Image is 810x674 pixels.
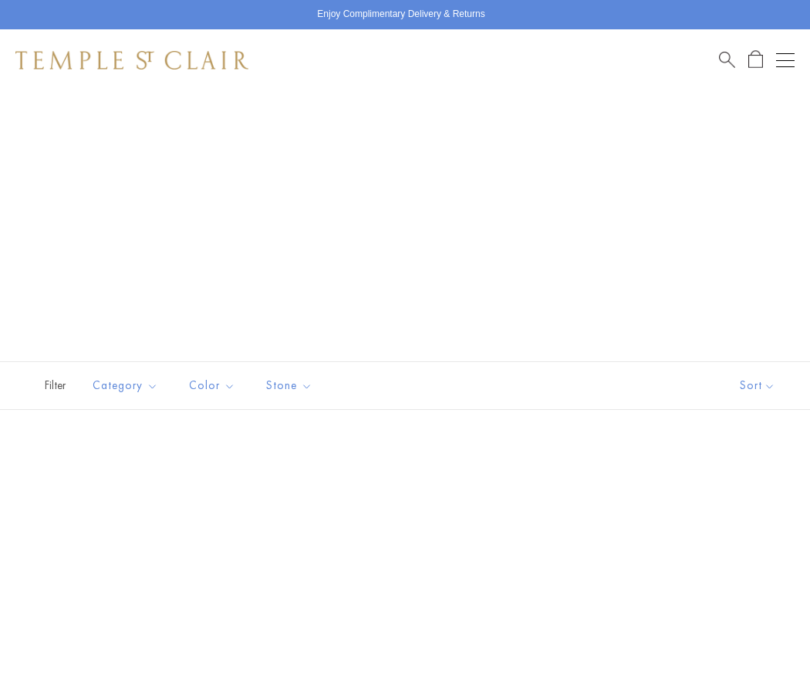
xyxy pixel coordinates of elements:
[317,7,484,22] p: Enjoy Complimentary Delivery & Returns
[776,51,795,69] button: Open navigation
[255,368,324,403] button: Stone
[258,376,324,395] span: Stone
[81,368,170,403] button: Category
[85,376,170,395] span: Category
[181,376,247,395] span: Color
[705,362,810,409] button: Show sort by
[15,51,248,69] img: Temple St. Clair
[748,50,763,69] a: Open Shopping Bag
[719,50,735,69] a: Search
[177,368,247,403] button: Color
